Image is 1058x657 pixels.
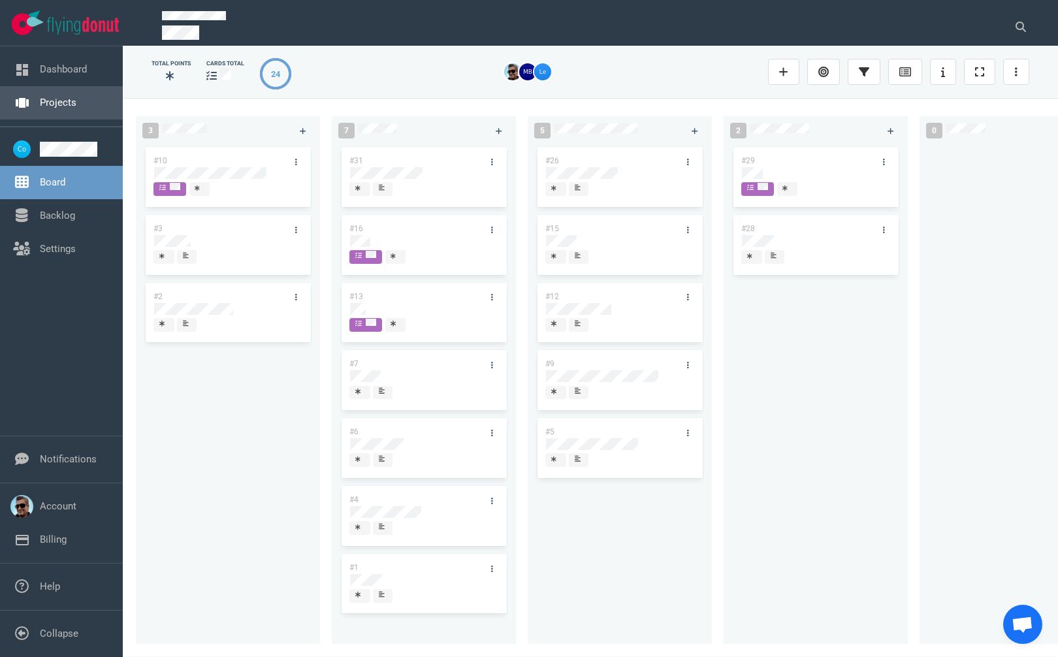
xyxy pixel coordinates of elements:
[741,156,755,165] a: #29
[519,63,536,80] img: 26
[40,210,75,221] a: Backlog
[1003,605,1042,644] div: Open de chat
[40,243,76,255] a: Settings
[153,156,167,165] a: #10
[349,224,363,233] a: #16
[40,176,65,188] a: Board
[40,534,67,545] a: Billing
[349,292,363,301] a: #13
[545,427,554,436] a: #5
[40,500,76,512] a: Account
[545,359,554,368] a: #9
[349,359,359,368] a: #7
[142,123,159,138] span: 3
[206,59,244,68] div: cards total
[545,156,559,165] a: #26
[153,224,163,233] a: #3
[534,63,551,80] img: 26
[545,224,559,233] a: #15
[349,563,359,572] a: #1
[271,68,280,80] div: 24
[504,63,521,80] img: 26
[40,63,87,75] a: Dashboard
[730,123,746,138] span: 2
[40,97,76,108] a: Projects
[338,123,355,138] span: 7
[152,59,191,68] div: Total Points
[40,581,60,592] a: Help
[349,495,359,504] a: #4
[40,453,97,465] a: Notifications
[153,292,163,301] a: #2
[349,427,359,436] a: #6
[47,17,119,35] img: Flying Donut text logo
[534,123,551,138] span: 5
[545,292,559,301] a: #12
[741,224,755,233] a: #28
[349,156,363,165] a: #31
[926,123,942,138] span: 0
[40,628,78,639] a: Collapse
